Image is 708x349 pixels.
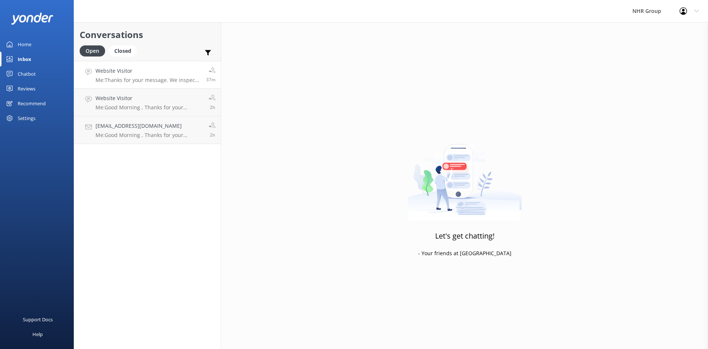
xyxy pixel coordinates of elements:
[96,94,203,102] h4: Website Visitor
[74,61,221,89] a: Website VisitorMe:Thanks for your message. We inspect the vehicle on return and if the fuel is fu...
[32,327,43,342] div: Help
[96,132,203,138] p: Me: Good Morning , Thanks for your message. would you mind providing you contact number we will g...
[435,230,494,242] h3: Let's get chatting!
[18,52,31,66] div: Inbox
[74,89,221,116] a: Website VisitorMe:Good Morning , Thanks for your message. May i ask where do you want to collect ...
[23,312,53,327] div: Support Docs
[418,249,511,257] p: - Your friends at [GEOGRAPHIC_DATA]
[80,45,105,57] div: Open
[96,77,201,83] p: Me: Thanks for your message. We inspect the vehicle on return and if the fuel is full and there i...
[109,45,137,57] div: Closed
[18,96,46,111] div: Recommend
[18,66,36,81] div: Chatbot
[96,67,201,75] h4: Website Visitor
[96,104,203,111] p: Me: Good Morning , Thanks for your message. May i ask where do you want to collect the van from ?...
[109,47,140,55] a: Closed
[96,122,203,130] h4: [EMAIL_ADDRESS][DOMAIN_NAME]
[408,129,522,221] img: artwork of a man stealing a conversation from at giant smartphone
[206,76,215,83] span: Sep 04 2025 09:35am (UTC +12:00) Pacific/Auckland
[210,132,215,138] span: Sep 04 2025 07:22am (UTC +12:00) Pacific/Auckland
[11,13,53,25] img: yonder-white-logo.png
[18,37,31,52] div: Home
[210,104,215,110] span: Sep 04 2025 07:23am (UTC +12:00) Pacific/Auckland
[74,116,221,144] a: [EMAIL_ADDRESS][DOMAIN_NAME]Me:Good Morning , Thanks for your message. would you mind providing y...
[18,81,35,96] div: Reviews
[18,111,35,126] div: Settings
[80,47,109,55] a: Open
[80,28,215,42] h2: Conversations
